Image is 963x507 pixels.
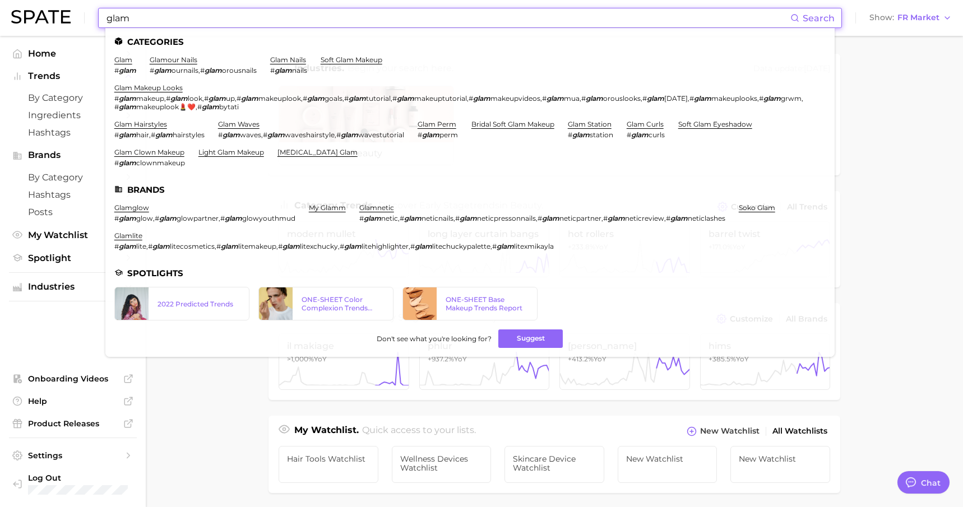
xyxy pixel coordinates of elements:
[105,8,790,27] input: Search here for a brand, industry, or ingredient
[242,214,295,222] span: glowyouthmud
[897,15,939,21] span: FR Market
[28,396,118,406] span: Help
[28,418,118,429] span: Product Releases
[119,159,136,167] em: glam
[568,355,606,363] span: +413.2% YoY
[114,131,205,139] div: ,
[321,55,382,64] a: soft glam makeup
[226,94,235,103] span: up
[803,13,835,24] span: Search
[9,469,137,498] a: Log out. Currently logged in with e-mail pryan@sharkninja.com.
[114,268,826,278] li: Spotlights
[477,214,536,222] span: neticpressonnails
[9,186,137,203] a: Hashtags
[158,300,240,308] div: 2022 Predicted Trends
[223,131,240,139] em: glam
[689,94,694,103] span: #
[344,242,362,250] em: glam
[218,131,404,139] div: , ,
[642,94,647,103] span: #
[285,131,335,139] span: waveshairstyle
[114,242,119,250] span: #
[222,66,257,75] span: orousnails
[136,94,164,103] span: makeup
[294,424,359,439] h1: My Watchlist.
[9,393,137,410] a: Help
[197,103,202,111] span: #
[364,214,381,222] em: glam
[173,131,205,139] span: hairstyles
[209,94,226,103] em: glam
[414,94,467,103] span: makeuptutorial
[119,131,136,139] em: glam
[9,89,137,106] a: by Category
[150,66,154,75] span: #
[225,214,242,222] em: glam
[400,214,404,222] span: #
[497,242,514,250] em: glam
[287,355,314,363] span: >1,000%
[694,94,711,103] em: glam
[152,242,170,250] em: glam
[709,355,749,363] span: +385.5% YoY
[172,66,198,75] span: ournails
[114,37,826,46] li: Categories
[9,169,137,186] a: by Category
[28,253,118,263] span: Spotlight
[358,131,404,139] span: wavestutorial
[603,214,608,222] span: #
[564,94,580,103] span: mua
[473,94,490,103] em: glam
[498,329,563,348] button: Suggest
[341,131,358,139] em: glam
[279,446,378,483] a: Hair Tools Watchlist
[359,214,725,222] div: , , , , ,
[114,83,183,92] a: glam makeup looks
[287,454,370,463] span: Hair Tools Watchlist
[9,226,137,244] a: My Watchlist
[300,242,338,250] span: litexchucky
[9,124,137,141] a: Hashtags
[267,131,285,139] em: glam
[366,94,391,103] span: tutorial
[349,94,366,103] em: glam
[119,214,136,222] em: glam
[9,415,137,432] a: Product Releases
[666,214,670,222] span: #
[292,66,307,75] span: nails
[240,131,261,139] span: waves
[711,94,757,103] span: makeuplooks
[359,203,394,212] a: glamnetic
[114,214,119,222] span: #
[770,424,830,439] a: All Watchlists
[377,334,492,343] span: Don't see what you're looking for?
[136,214,153,222] span: glow
[340,242,344,250] span: #
[114,55,132,64] a: glam
[114,103,119,111] span: #
[114,159,119,167] span: #
[28,172,118,183] span: by Category
[344,94,349,103] span: #
[9,45,137,62] a: Home
[241,94,258,103] em: glam
[28,374,118,384] span: Onboarding Videos
[218,120,260,128] a: glam waves
[177,214,219,222] span: glowpartner
[202,103,219,111] em: glam
[404,214,422,222] em: glam
[28,189,118,200] span: Hashtags
[739,454,822,463] span: New Watchlist
[278,242,283,250] span: #
[114,185,826,194] li: Brands
[166,94,170,103] span: #
[28,230,118,240] span: My Watchlist
[307,94,325,103] em: glam
[730,446,830,483] a: New Watchlist
[418,120,456,128] a: glam perm
[136,242,146,250] span: lite
[608,214,625,222] em: glam
[136,131,149,139] span: hair
[439,131,458,139] span: perm
[559,333,690,389] a: [PERSON_NAME]+413.2%YoY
